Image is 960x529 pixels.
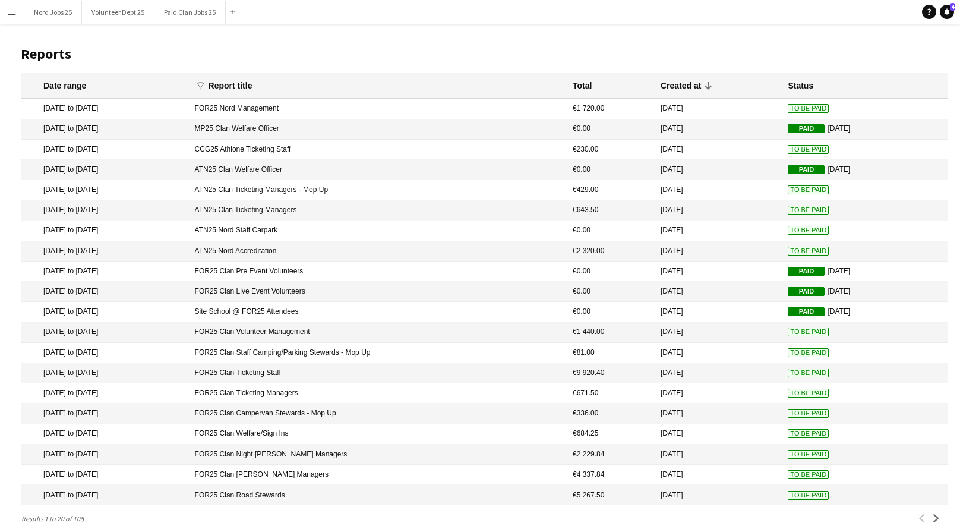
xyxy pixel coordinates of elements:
[21,180,189,200] mat-cell: [DATE] to [DATE]
[189,343,567,363] mat-cell: FOR25 Clan Staff Camping/Parking Stewards - Mop Up
[189,363,567,383] mat-cell: FOR25 Clan Ticketing Staff
[655,404,782,424] mat-cell: [DATE]
[788,185,829,194] span: To Be Paid
[567,200,655,221] mat-cell: €643.50
[661,80,701,91] div: Created at
[21,160,189,180] mat-cell: [DATE] to [DATE]
[21,424,189,445] mat-cell: [DATE] to [DATE]
[154,1,226,24] button: Paid Clan Jobs 25
[567,323,655,343] mat-cell: €1 440.00
[567,241,655,262] mat-cell: €2 320.00
[788,165,825,174] span: Paid
[788,491,829,500] span: To Be Paid
[655,383,782,404] mat-cell: [DATE]
[567,424,655,445] mat-cell: €684.25
[655,323,782,343] mat-cell: [DATE]
[655,424,782,445] mat-cell: [DATE]
[21,514,89,523] span: Results 1 to 20 of 108
[21,241,189,262] mat-cell: [DATE] to [DATE]
[189,302,567,322] mat-cell: Site School @ FOR25 Attendees
[655,465,782,485] mat-cell: [DATE]
[788,307,825,316] span: Paid
[21,485,189,505] mat-cell: [DATE] to [DATE]
[567,262,655,282] mat-cell: €0.00
[189,221,567,241] mat-cell: ATN25 Nord Staff Carpark
[21,45,948,63] h1: Reports
[788,450,829,459] span: To Be Paid
[567,445,655,465] mat-cell: €2 229.84
[21,282,189,302] mat-cell: [DATE] to [DATE]
[189,200,567,221] mat-cell: ATN25 Clan Ticketing Managers
[788,287,825,296] span: Paid
[655,119,782,140] mat-cell: [DATE]
[655,343,782,363] mat-cell: [DATE]
[788,80,813,91] div: Status
[567,221,655,241] mat-cell: €0.00
[788,267,825,276] span: Paid
[788,369,829,377] span: To Be Paid
[189,404,567,424] mat-cell: FOR25 Clan Campervan Stewards - Mop Up
[189,140,567,160] mat-cell: CCG25 Athlone Ticketing Staff
[567,404,655,424] mat-cell: €336.00
[21,262,189,282] mat-cell: [DATE] to [DATE]
[655,282,782,302] mat-cell: [DATE]
[21,140,189,160] mat-cell: [DATE] to [DATE]
[21,99,189,119] mat-cell: [DATE] to [DATE]
[189,99,567,119] mat-cell: FOR25 Nord Management
[655,180,782,200] mat-cell: [DATE]
[189,180,567,200] mat-cell: ATN25 Clan Ticketing Managers - Mop Up
[655,99,782,119] mat-cell: [DATE]
[661,80,712,91] div: Created at
[782,282,948,302] mat-cell: [DATE]
[782,262,948,282] mat-cell: [DATE]
[567,119,655,140] mat-cell: €0.00
[189,262,567,282] mat-cell: FOR25 Clan Pre Event Volunteers
[189,282,567,302] mat-cell: FOR25 Clan Live Event Volunteers
[567,302,655,322] mat-cell: €0.00
[573,80,592,91] div: Total
[43,80,86,91] div: Date range
[209,80,263,91] div: Report title
[21,200,189,221] mat-cell: [DATE] to [DATE]
[655,160,782,180] mat-cell: [DATE]
[21,119,189,140] mat-cell: [DATE] to [DATE]
[567,160,655,180] mat-cell: €0.00
[21,445,189,465] mat-cell: [DATE] to [DATE]
[189,160,567,180] mat-cell: ATN25 Clan Welfare Officer
[782,302,948,322] mat-cell: [DATE]
[788,429,829,438] span: To Be Paid
[655,262,782,282] mat-cell: [DATE]
[21,383,189,404] mat-cell: [DATE] to [DATE]
[655,200,782,221] mat-cell: [DATE]
[189,383,567,404] mat-cell: FOR25 Clan Ticketing Managers
[788,145,829,154] span: To Be Paid
[655,485,782,505] mat-cell: [DATE]
[788,409,829,418] span: To Be Paid
[21,343,189,363] mat-cell: [DATE] to [DATE]
[567,99,655,119] mat-cell: €1 720.00
[655,221,782,241] mat-cell: [DATE]
[21,221,189,241] mat-cell: [DATE] to [DATE]
[655,302,782,322] mat-cell: [DATE]
[567,465,655,485] mat-cell: €4 337.84
[24,1,82,24] button: Nord Jobs 25
[788,470,829,479] span: To Be Paid
[189,485,567,505] mat-cell: FOR25 Clan Road Stewards
[782,160,948,180] mat-cell: [DATE]
[788,247,829,256] span: To Be Paid
[567,485,655,505] mat-cell: €5 267.50
[788,104,829,113] span: To Be Paid
[189,445,567,465] mat-cell: FOR25 Clan Night [PERSON_NAME] Managers
[21,302,189,322] mat-cell: [DATE] to [DATE]
[655,445,782,465] mat-cell: [DATE]
[567,140,655,160] mat-cell: €230.00
[21,404,189,424] mat-cell: [DATE] to [DATE]
[189,424,567,445] mat-cell: FOR25 Clan Welfare/Sign Ins
[655,241,782,262] mat-cell: [DATE]
[655,363,782,383] mat-cell: [DATE]
[209,80,252,91] div: Report title
[21,363,189,383] mat-cell: [DATE] to [DATE]
[21,465,189,485] mat-cell: [DATE] to [DATE]
[189,465,567,485] mat-cell: FOR25 Clan [PERSON_NAME] Managers
[567,363,655,383] mat-cell: €9 920.40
